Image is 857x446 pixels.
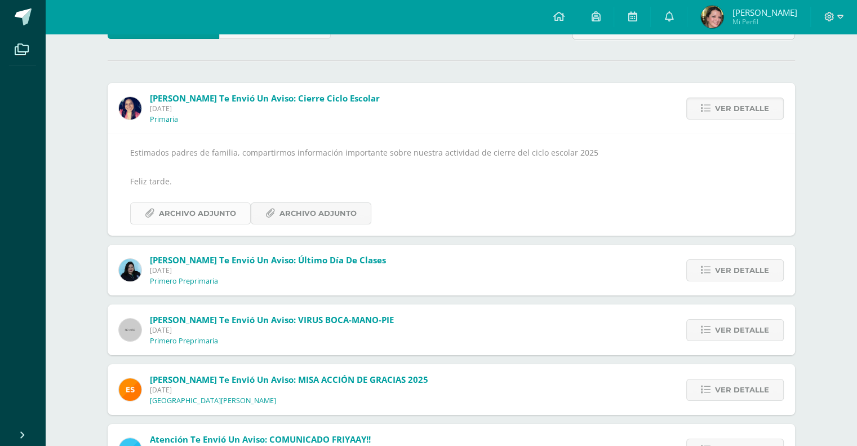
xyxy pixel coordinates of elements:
span: Archivo Adjunto [279,203,357,224]
span: [DATE] [150,325,394,335]
span: Ver detalle [715,379,769,400]
img: 4ba0fbdb24318f1bbd103ebd070f4524.png [119,378,141,401]
img: 0ec1db5f62156b052767e68aebe352a6.png [119,259,141,281]
span: Ver detalle [715,98,769,119]
p: [GEOGRAPHIC_DATA][PERSON_NAME] [150,396,276,405]
span: [DATE] [150,104,380,113]
span: [DATE] [150,385,428,395]
p: Primero Preprimaria [150,277,218,286]
span: [PERSON_NAME] [732,7,797,18]
img: 7118ac30b0313437625b59fc2ffd5a9e.png [119,97,141,120]
span: [PERSON_NAME] te envió un aviso: Último Día de Clases [150,254,386,266]
a: Archivo Adjunto [130,202,251,224]
span: [DATE] [150,266,386,275]
img: 60x60 [119,319,141,341]
p: Primero Preprimaria [150,337,218,346]
span: Atención te envió un aviso: COMUNICADO FRIYAAY!! [150,434,371,445]
span: [PERSON_NAME] te envió un aviso: Cierre ciclo escolar [150,92,380,104]
div: Estimados padres de familia, compartirmos información importante sobre nuestra actividad de cierr... [130,145,772,224]
span: [PERSON_NAME] te envió un aviso: MISA ACCIÓN DE GRACIAS 2025 [150,374,428,385]
span: Mi Perfil [732,17,797,27]
p: Primaria [150,115,178,124]
span: Ver detalle [715,320,769,341]
span: [PERSON_NAME] te envió un aviso: VIRUS BOCA-MANO-PIE [150,314,394,325]
a: Archivo Adjunto [251,202,371,224]
span: Archivo Adjunto [159,203,236,224]
span: Ver detalle [715,260,769,281]
img: ed9df393e7705bac491ebdbe7562c964.png [701,6,723,28]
